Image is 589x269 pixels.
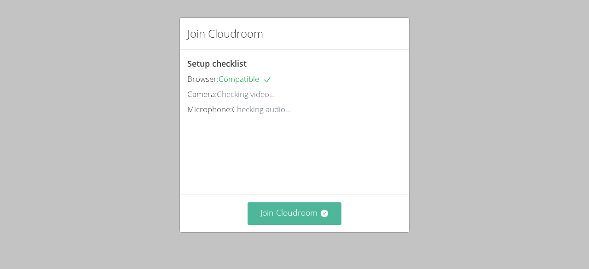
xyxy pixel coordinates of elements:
span: Camera: [187,89,217,99]
span: Compatible [219,74,272,84]
span: Microphone: [187,104,232,114]
span: Browser: [187,74,219,84]
h2: Join Cloudroom [187,25,263,42]
span: Checking video... [217,89,275,99]
span: Checking audio... [232,104,291,114]
button: Join Cloudroom [248,202,342,225]
span: Setup checklist [187,58,247,69]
